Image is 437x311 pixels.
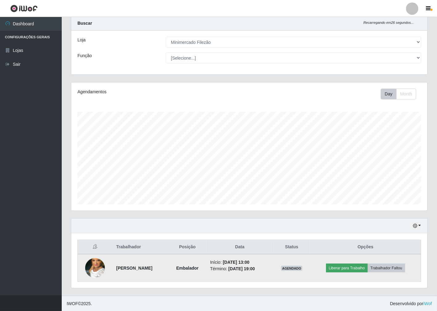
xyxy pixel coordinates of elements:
[77,37,85,43] label: Loja
[423,301,432,306] a: iWof
[368,264,405,272] button: Trabalhador Faltou
[281,266,303,271] span: AGENDADO
[10,5,38,12] img: CoreUI Logo
[67,300,92,307] span: © 2025 .
[77,21,92,26] strong: Buscar
[223,260,249,265] time: [DATE] 13:00
[116,266,152,271] strong: [PERSON_NAME]
[77,53,92,59] label: Função
[273,240,310,254] th: Status
[210,259,270,266] li: Início:
[364,21,414,24] i: Recarregando em 26 segundos...
[210,266,270,272] li: Término:
[77,89,215,95] div: Agendamentos
[310,240,421,254] th: Opções
[381,89,397,99] button: Day
[169,240,206,254] th: Posição
[381,89,421,99] div: Toolbar with button groups
[326,264,368,272] button: Liberar para Trabalho
[228,266,255,271] time: [DATE] 19:00
[67,301,78,306] span: IWOF
[113,240,169,254] th: Trabalhador
[85,250,105,286] img: 1736270494811.jpeg
[176,266,198,271] strong: Embalador
[206,240,273,254] th: Data
[396,89,416,99] button: Month
[381,89,416,99] div: First group
[390,300,432,307] span: Desenvolvido por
